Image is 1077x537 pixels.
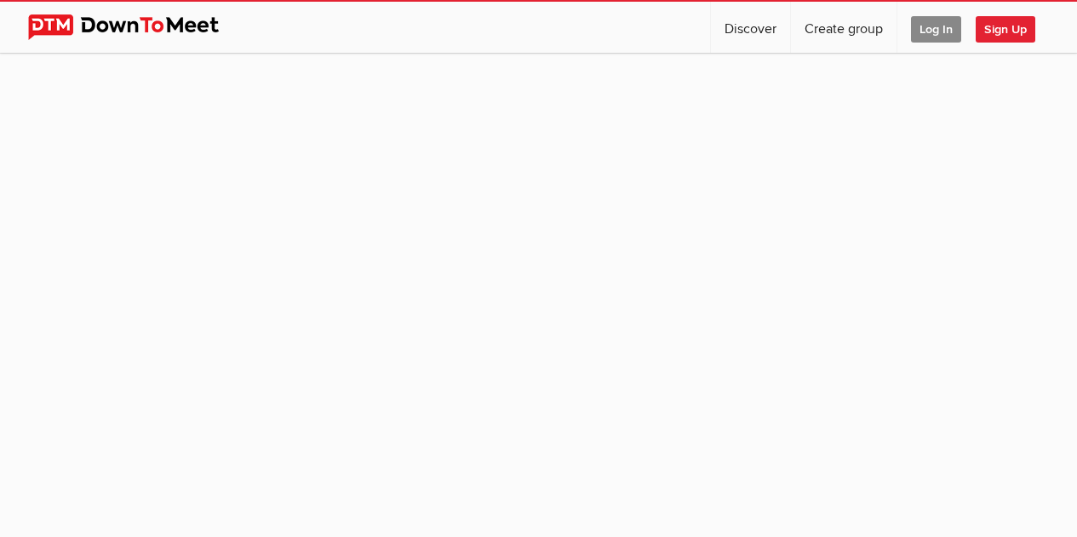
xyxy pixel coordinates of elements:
[28,14,245,40] img: DownToMeet
[897,2,975,53] a: Log In
[711,2,790,53] a: Discover
[976,2,1049,53] a: Sign Up
[791,2,897,53] a: Create group
[976,16,1035,43] span: Sign Up
[911,16,961,43] span: Log In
